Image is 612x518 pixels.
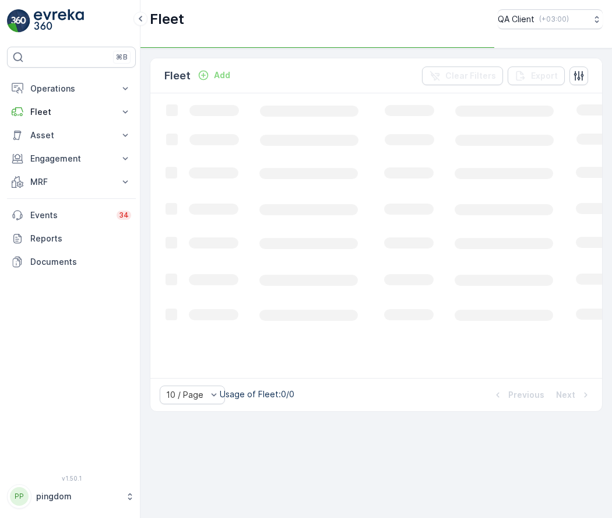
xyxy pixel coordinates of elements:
[193,68,235,82] button: Add
[555,388,593,402] button: Next
[531,70,558,82] p: Export
[7,9,30,33] img: logo
[30,83,112,94] p: Operations
[7,77,136,100] button: Operations
[7,204,136,227] a: Events34
[422,66,503,85] button: Clear Filters
[119,211,129,220] p: 34
[214,69,230,81] p: Add
[491,388,546,402] button: Previous
[34,9,84,33] img: logo_light-DOdMpM7g.png
[556,389,575,401] p: Next
[445,70,496,82] p: Clear Filters
[7,250,136,274] a: Documents
[7,147,136,170] button: Engagement
[498,9,603,29] button: QA Client(+03:00)
[30,153,112,164] p: Engagement
[150,10,184,29] p: Fleet
[539,15,569,24] p: ( +03:00 )
[7,227,136,250] a: Reports
[10,487,29,506] div: PP
[7,124,136,147] button: Asset
[30,233,131,244] p: Reports
[508,66,565,85] button: Export
[7,100,136,124] button: Fleet
[164,68,191,84] p: Fleet
[508,389,544,401] p: Previous
[30,129,112,141] p: Asset
[7,484,136,509] button: PPpingdom
[30,256,131,268] p: Documents
[30,209,110,221] p: Events
[36,491,119,502] p: pingdom
[7,170,136,194] button: MRF
[30,106,112,118] p: Fleet
[30,176,112,188] p: MRF
[220,388,294,400] p: Usage of Fleet : 0/0
[116,52,128,62] p: ⌘B
[498,13,534,25] p: QA Client
[7,475,136,482] span: v 1.50.1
